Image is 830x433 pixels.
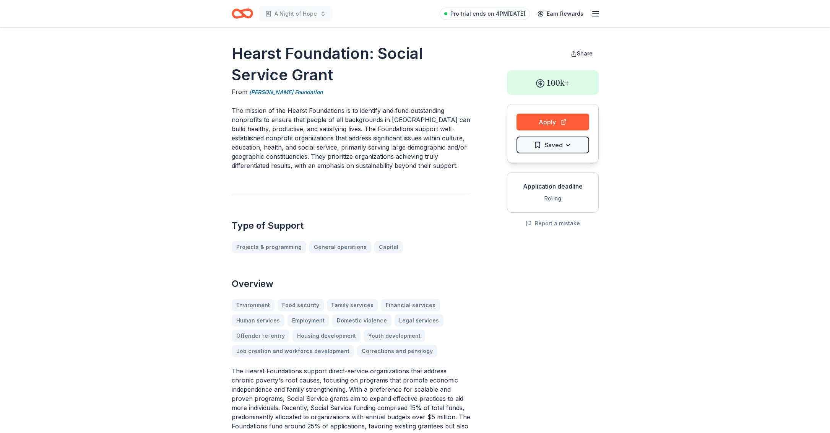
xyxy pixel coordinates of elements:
span: Pro trial ends on 4PM[DATE] [450,9,525,18]
a: Pro trial ends on 4PM[DATE] [440,8,530,20]
div: From [232,87,470,97]
h1: Hearst Foundation: Social Service Grant [232,43,470,86]
span: Saved [544,140,563,150]
div: Rolling [513,194,592,203]
span: A Night of Hope [275,9,317,18]
h2: Type of Support [232,220,470,232]
button: Saved [517,137,589,153]
div: 100k+ [507,70,599,95]
div: Application deadline [513,182,592,191]
a: Capital [374,241,403,253]
button: A Night of Hope [259,6,332,21]
p: The mission of the Hearst Foundations is to identify and fund outstanding nonprofits to ensure th... [232,106,470,170]
button: Share [565,46,599,61]
a: Earn Rewards [533,7,588,21]
a: Projects & programming [232,241,306,253]
span: Share [577,50,593,57]
a: General operations [309,241,371,253]
h2: Overview [232,278,470,290]
button: Report a mistake [526,219,580,228]
a: [PERSON_NAME] Foundation [249,88,323,97]
a: Home [232,5,253,23]
button: Apply [517,114,589,130]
